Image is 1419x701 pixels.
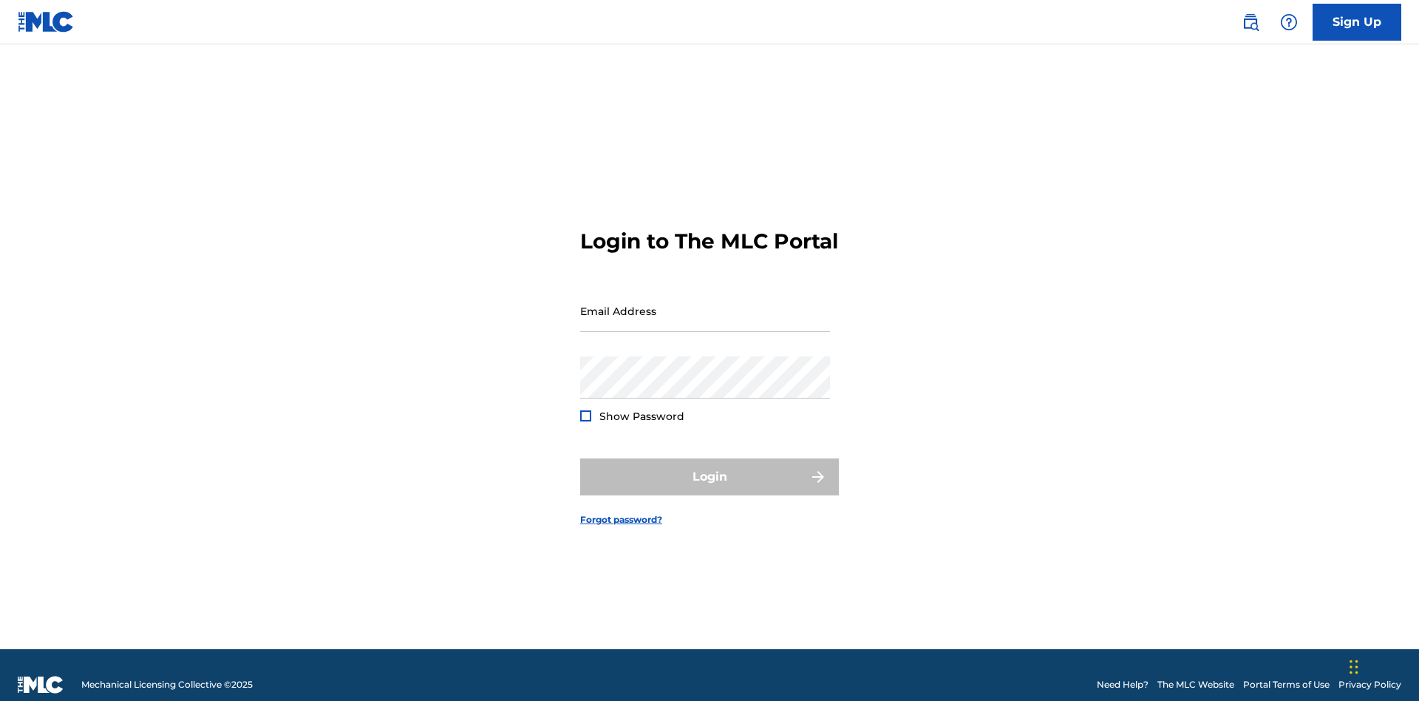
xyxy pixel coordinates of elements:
[1242,13,1259,31] img: search
[1350,645,1358,689] div: Drag
[1345,630,1419,701] iframe: Chat Widget
[18,11,75,33] img: MLC Logo
[1338,678,1401,691] a: Privacy Policy
[1313,4,1401,41] a: Sign Up
[81,678,253,691] span: Mechanical Licensing Collective © 2025
[1097,678,1149,691] a: Need Help?
[580,228,838,254] h3: Login to The MLC Portal
[1274,7,1304,37] div: Help
[18,676,64,694] img: logo
[1243,678,1330,691] a: Portal Terms of Use
[599,410,684,423] span: Show Password
[1280,13,1298,31] img: help
[580,513,662,526] a: Forgot password?
[1236,7,1265,37] a: Public Search
[1157,678,1234,691] a: The MLC Website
